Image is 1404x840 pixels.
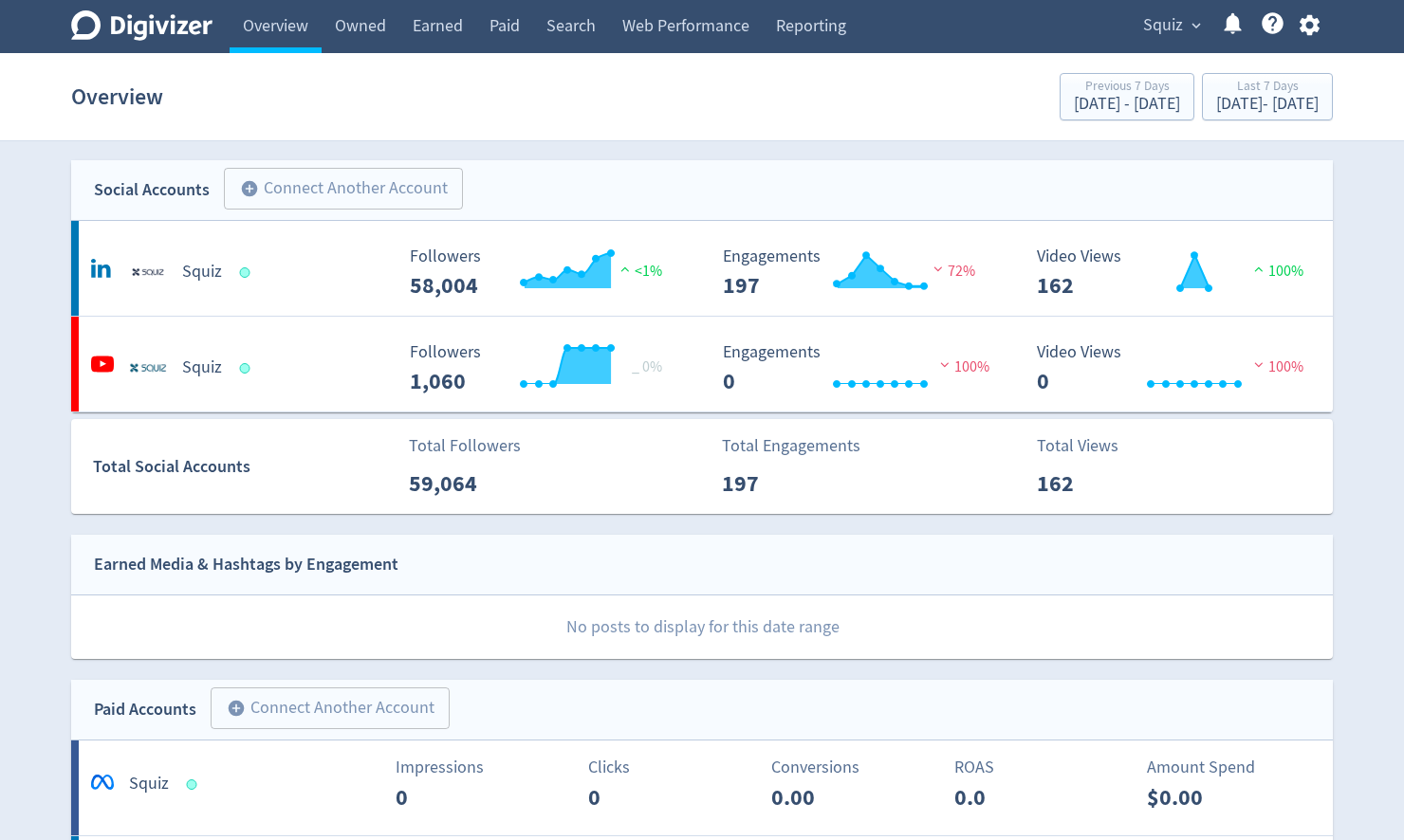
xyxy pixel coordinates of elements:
p: Conversions [771,755,943,780]
p: ROAS [954,755,1126,780]
p: 162 [1037,466,1146,501]
div: Last 7 Days [1216,80,1319,96]
h5: Squiz [182,356,222,379]
span: 100% [935,357,989,376]
div: Social Accounts [94,176,210,204]
span: <1% [616,262,662,281]
span: _ 0% [632,357,662,376]
button: Connect Another Account [224,168,463,210]
h5: Squiz [129,773,169,795]
span: Data last synced: 14 Sep 2025, 6:02pm (AEST) [240,363,256,374]
button: Squiz [1136,10,1206,41]
p: 0.0 [954,780,1063,814]
p: 59,064 [409,466,518,501]
a: *SquizImpressions0Clicks0Conversions0.00ROAS0.0Amount Spend$0.00 [71,740,1333,835]
svg: Video Views 162 [1027,247,1312,298]
p: Total Views [1037,433,1146,459]
button: Previous 7 Days[DATE] - [DATE] [1060,73,1194,120]
span: 72% [929,262,975,281]
svg: Engagements 197 [713,247,998,298]
p: Amount Spend [1147,755,1319,780]
p: 0 [396,780,505,814]
div: Total Social Accounts [93,453,396,481]
p: Clicks [588,755,760,780]
span: add_circle [240,179,259,198]
span: Data last synced: 15 Sep 2025, 12:02am (AEST) [240,267,256,278]
img: positive-performance.svg [1249,262,1268,276]
button: Connect Another Account [211,687,450,729]
p: Impressions [396,755,567,780]
p: 197 [722,466,831,501]
span: add_circle [227,699,246,718]
svg: Followers --- [400,343,685,393]
img: negative-performance.svg [1249,357,1268,372]
p: $0.00 [1147,780,1256,814]
img: Squiz undefined [129,349,167,387]
p: 0 [588,780,697,814]
h5: Squiz [182,261,222,283]
svg: Followers --- [400,247,685,298]
div: Paid Accounts [94,696,196,723]
p: Total Followers [409,433,521,459]
p: 0.00 [771,780,880,814]
svg: Engagements 0 [713,343,998,393]
h1: Overview [71,66,163,127]
button: Last 7 Days[DATE]- [DATE] [1202,73,1333,120]
span: Squiz [1143,10,1183,41]
svg: Video Views 0 [1027,343,1312,393]
a: Squiz undefinedSquiz Followers --- _ 0% Followers 1,060 Engagements 0 Engagements 0 100% Video Vi... [71,317,1333,411]
div: Previous 7 Days [1074,80,1180,96]
span: Data last synced: 15 Sep 2025, 12:01pm (AEST) [187,779,203,790]
a: Connect Another Account [210,171,463,210]
span: 100% [1249,357,1303,376]
img: negative-performance.svg [935,357,954,372]
div: Earned Media & Hashtags by Engagement [94,551,398,578]
div: [DATE] - [DATE] [1074,96,1180,113]
span: 100% [1249,262,1303,281]
span: expand_more [1188,17,1205,34]
p: Total Engagements [722,433,860,459]
a: Connect Another Account [196,690,450,729]
div: [DATE] - [DATE] [1216,96,1319,113]
img: negative-performance.svg [929,262,948,276]
p: No posts to display for this date range [72,595,1333,659]
a: Squiz undefinedSquiz Followers --- Followers 58,004 <1% Engagements 197 Engagements 197 72% Video... [71,221,1333,316]
img: positive-performance.svg [616,262,635,276]
img: Squiz undefined [129,253,167,291]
